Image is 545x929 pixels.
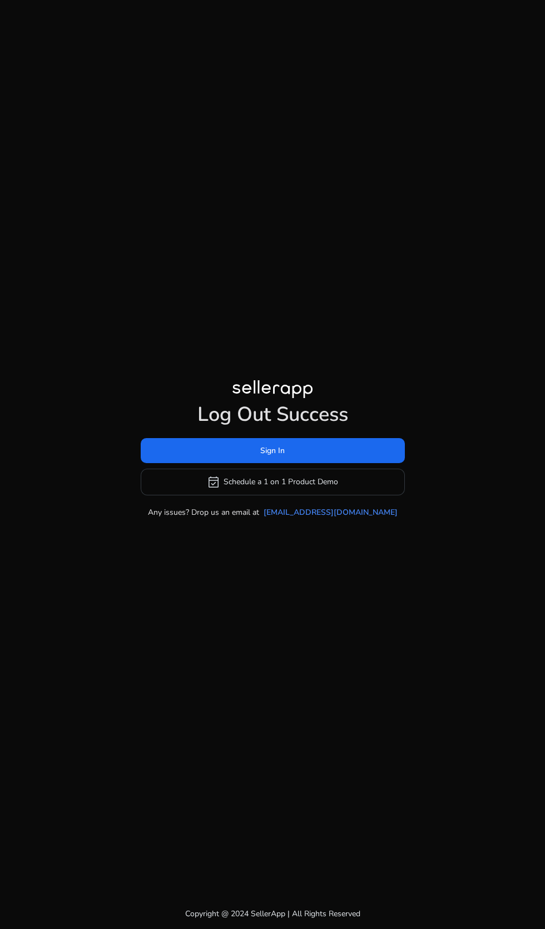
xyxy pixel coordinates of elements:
h1: Log Out Success [141,403,405,426]
a: [EMAIL_ADDRESS][DOMAIN_NAME] [264,506,398,518]
p: Any issues? Drop us an email at [148,506,259,518]
span: event_available [207,475,220,489]
span: Sign In [260,445,285,456]
button: Sign In [141,438,405,463]
button: event_availableSchedule a 1 on 1 Product Demo [141,469,405,495]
